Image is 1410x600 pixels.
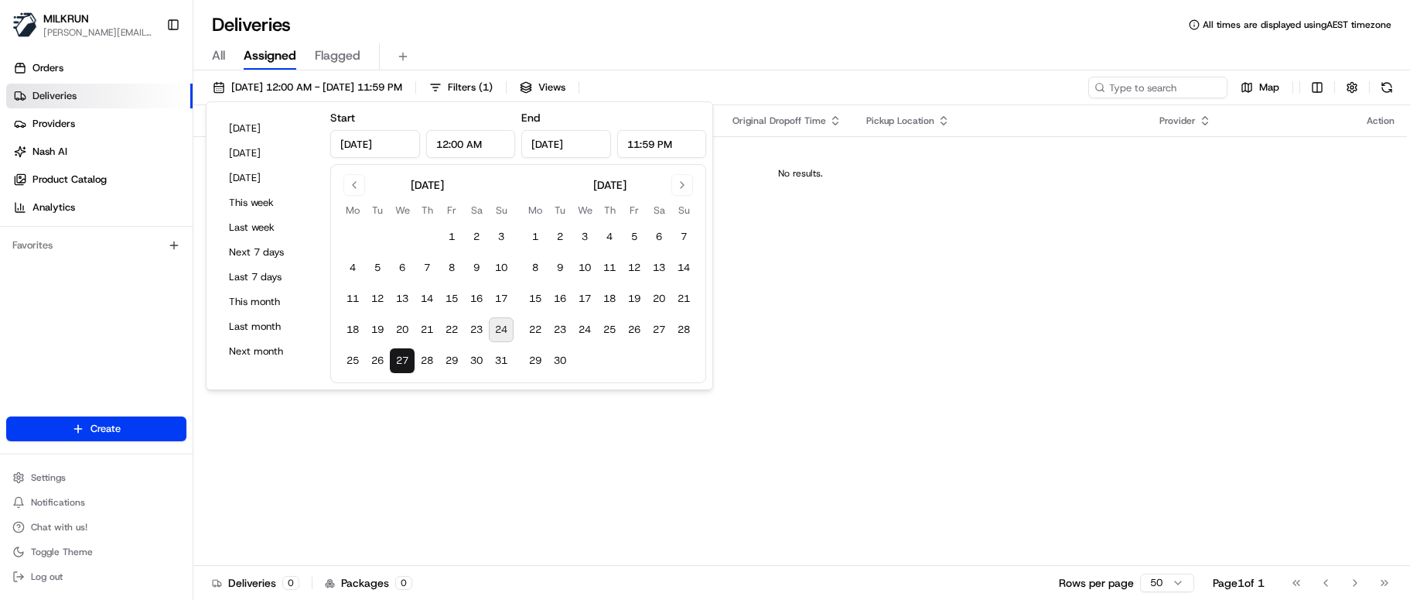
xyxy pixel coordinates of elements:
[212,46,225,65] span: All
[1088,77,1227,98] input: Type to search
[340,348,365,373] button: 25
[597,286,622,311] button: 18
[513,77,572,98] button: Views
[572,317,597,342] button: 24
[489,348,514,373] button: 31
[231,81,402,94] span: [DATE] 12:00 AM - [DATE] 11:59 PM
[32,117,75,131] span: Providers
[222,341,315,362] button: Next month
[647,286,671,311] button: 20
[222,217,315,238] button: Last week
[1203,19,1391,31] span: All times are displayed using AEST timezone
[32,89,77,103] span: Deliveries
[479,81,493,94] span: ( 1 )
[6,492,186,513] button: Notifications
[415,286,439,311] button: 14
[32,173,107,187] span: Product Catalog
[489,286,514,311] button: 17
[597,255,622,280] button: 11
[647,317,671,342] button: 27
[548,202,572,218] th: Tuesday
[523,348,548,373] button: 29
[597,317,622,342] button: 25
[415,255,439,280] button: 7
[538,81,565,94] span: Views
[572,202,597,218] th: Wednesday
[222,192,315,214] button: This week
[597,202,622,218] th: Thursday
[671,202,696,218] th: Sunday
[521,130,611,158] input: Date
[6,541,186,563] button: Toggle Theme
[212,12,291,37] h1: Deliveries
[365,202,390,218] th: Tuesday
[647,202,671,218] th: Saturday
[390,202,415,218] th: Wednesday
[671,225,696,249] button: 7
[464,286,489,311] button: 16
[572,225,597,249] button: 3
[548,286,572,311] button: 16
[31,471,66,484] span: Settings
[523,286,548,311] button: 15
[489,202,514,218] th: Sunday
[1376,77,1398,98] button: Refresh
[6,139,193,164] a: Nash AI
[671,317,696,342] button: 28
[572,255,597,280] button: 10
[548,317,572,342] button: 23
[464,202,489,218] th: Saturday
[647,255,671,280] button: 13
[6,56,193,81] a: Orders
[222,266,315,288] button: Last 7 days
[489,255,514,280] button: 10
[671,255,696,280] button: 14
[330,130,420,158] input: Date
[647,225,671,249] button: 6
[622,255,647,280] button: 12
[6,516,186,538] button: Chat with us!
[448,81,493,94] span: Filters
[43,26,154,39] button: [PERSON_NAME][EMAIL_ADDRESS][DOMAIN_NAME]
[31,571,63,583] span: Log out
[617,130,707,158] input: Time
[222,167,315,189] button: [DATE]
[1234,77,1286,98] button: Map
[395,576,412,590] div: 0
[340,255,365,280] button: 4
[422,77,500,98] button: Filters(1)
[6,467,186,489] button: Settings
[671,286,696,311] button: 21
[622,202,647,218] th: Friday
[390,348,415,373] button: 27
[1159,115,1196,127] span: Provider
[43,11,89,26] button: MILKRUN
[622,317,647,342] button: 26
[6,6,160,43] button: MILKRUNMILKRUN[PERSON_NAME][EMAIL_ADDRESS][DOMAIN_NAME]
[32,145,67,159] span: Nash AI
[6,195,193,220] a: Analytics
[439,317,464,342] button: 22
[390,255,415,280] button: 6
[31,521,87,533] span: Chat with us!
[593,177,626,193] div: [DATE]
[32,201,75,214] span: Analytics
[200,167,1401,180] div: No results.
[325,575,412,591] div: Packages
[315,46,360,65] span: Flagged
[390,317,415,342] button: 20
[1367,115,1395,127] div: Action
[6,233,186,258] div: Favorites
[222,142,315,164] button: [DATE]
[282,576,299,590] div: 0
[330,111,355,125] label: Start
[426,130,516,158] input: Time
[31,546,93,558] span: Toggle Theme
[32,61,63,75] span: Orders
[411,177,444,193] div: [DATE]
[31,496,85,509] span: Notifications
[222,242,315,263] button: Next 7 days
[597,225,622,249] button: 4
[732,115,826,127] span: Original Dropoff Time
[340,202,365,218] th: Monday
